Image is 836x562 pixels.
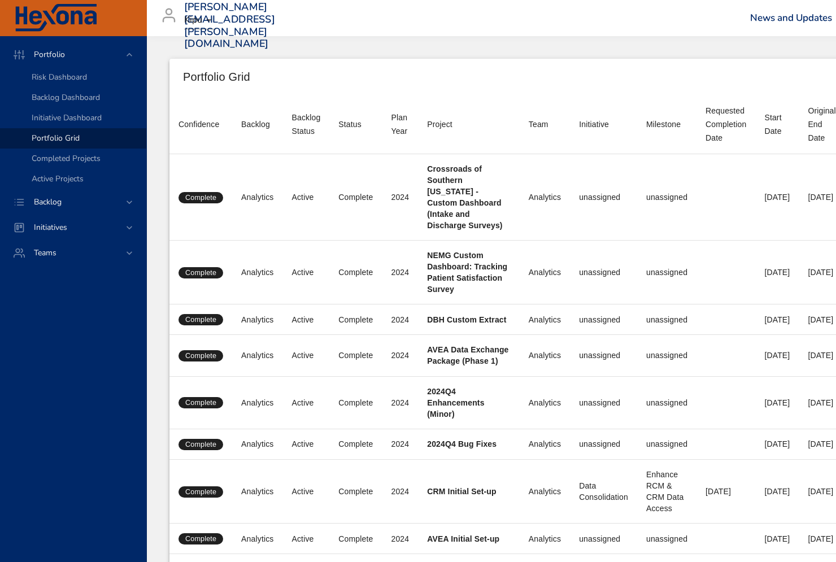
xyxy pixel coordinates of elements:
div: Complete [338,267,373,278]
div: unassigned [646,533,687,544]
a: News and Updates [750,11,832,24]
b: Crossroads of Southern [US_STATE] - Custom Dashboard (Intake and Discharge Surveys) [427,164,502,230]
b: CRM Initial Set-up [427,487,496,496]
div: Active [291,350,320,361]
div: [DATE] [808,533,835,544]
div: [DATE] [808,350,835,361]
span: Complete [178,315,223,325]
div: Requested Completion Date [706,104,746,145]
b: DBH Custom Extract [427,315,506,324]
div: unassigned [646,191,687,203]
div: Analytics [529,314,561,325]
span: Backlog Dashboard [32,92,100,103]
span: Complete [178,193,223,203]
div: Analytics [529,350,561,361]
div: unassigned [579,267,628,278]
span: Complete [178,534,223,544]
span: Complete [178,268,223,278]
div: Active [291,486,320,497]
div: unassigned [646,267,687,278]
div: Backlog [241,117,270,131]
div: [DATE] [764,267,790,278]
div: Sort [646,117,681,131]
div: Initiative [579,117,609,131]
div: Sort [529,117,548,131]
div: Analytics [241,191,273,203]
div: Active [291,397,320,408]
div: Confidence [178,117,219,131]
span: Complete [178,351,223,361]
div: Start Date [764,111,790,138]
span: Backlog [241,117,273,131]
div: Original End Date [808,104,835,145]
div: Sort [291,111,320,138]
span: Backlog [25,197,71,207]
div: [DATE] [808,191,835,203]
div: unassigned [579,314,628,325]
div: [DATE] [808,267,835,278]
div: Sort [178,117,219,131]
div: Analytics [241,314,273,325]
div: Sort [241,117,270,131]
span: Team [529,117,561,131]
div: Complete [338,314,373,325]
div: unassigned [579,533,628,544]
b: NEMG Custom Dashboard: Tracking Patient Satisfaction Survey [427,251,507,294]
span: Completed Projects [32,153,101,164]
div: Analytics [529,267,561,278]
span: Initiatives [25,222,76,233]
b: AVEA Initial Set-up [427,534,499,543]
span: Complete [178,487,223,497]
div: [DATE] [764,438,790,450]
div: Analytics [529,486,561,497]
span: Active Projects [32,173,84,184]
div: Active [291,533,320,544]
div: Analytics [529,191,561,203]
div: Analytics [241,350,273,361]
div: unassigned [646,350,687,361]
div: [DATE] [764,397,790,408]
div: Active [291,191,320,203]
div: Plan Year [391,111,409,138]
div: [DATE] [808,438,835,450]
h3: [PERSON_NAME][EMAIL_ADDRESS][PERSON_NAME][DOMAIN_NAME] [184,1,275,50]
div: Sort [391,111,409,138]
b: 2024Q4 Bug Fixes [427,439,497,448]
div: [DATE] [764,191,790,203]
div: unassigned [579,350,628,361]
div: [DATE] [764,533,790,544]
div: Kipu [184,11,216,29]
div: Complete [338,533,373,544]
div: Analytics [529,438,561,450]
div: 2024 [391,314,409,325]
span: Complete [178,398,223,408]
div: Sort [338,117,362,131]
div: Complete [338,397,373,408]
div: Complete [338,486,373,497]
b: AVEA Data Exchange Package (Phase 1) [427,345,508,365]
div: Active [291,314,320,325]
div: Sort [808,104,835,145]
div: Backlog Status [291,111,320,138]
div: unassigned [579,438,628,450]
span: Initiative [579,117,628,131]
div: 2024 [391,397,409,408]
div: Complete [338,438,373,450]
span: Initiative Dashboard [32,112,102,123]
div: Enhance RCM & CRM Data Access [646,469,687,514]
div: 2024 [391,350,409,361]
div: Complete [338,191,373,203]
div: [DATE] [706,486,746,497]
span: Project [427,117,511,131]
div: Active [291,267,320,278]
div: [DATE] [764,314,790,325]
div: Status [338,117,362,131]
div: Analytics [241,486,273,497]
b: 2024Q4 Enhancements (Minor) [427,387,484,419]
span: Confidence [178,117,223,131]
div: unassigned [646,438,687,450]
